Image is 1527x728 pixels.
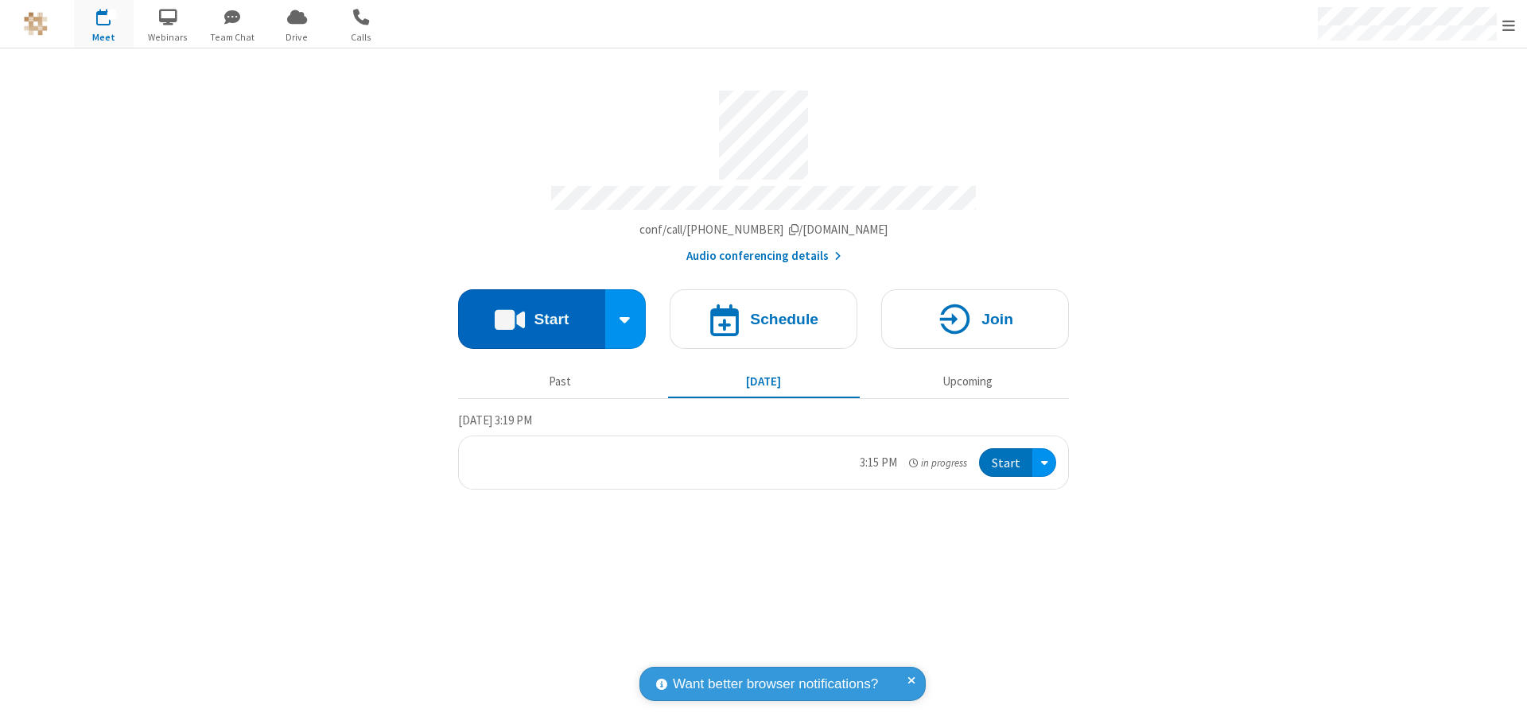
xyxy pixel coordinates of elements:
[458,289,605,349] button: Start
[909,455,967,470] em: in progress
[686,247,841,265] button: Audio conferencing details
[203,30,262,45] span: Team Chat
[138,30,198,45] span: Webinars
[668,366,860,397] button: [DATE]
[872,366,1063,397] button: Upcoming
[458,412,532,428] span: [DATE] 3:19 PM
[267,30,327,45] span: Drive
[605,289,647,349] div: Start conference options
[458,411,1069,490] section: Today's Meetings
[332,30,391,45] span: Calls
[860,454,897,472] div: 3:15 PM
[534,312,569,327] h4: Start
[673,674,878,695] span: Want better browser notifications?
[107,9,118,21] div: 1
[881,289,1069,349] button: Join
[24,12,48,36] img: QA Selenium DO NOT DELETE OR CHANGE
[670,289,857,349] button: Schedule
[458,79,1069,265] section: Account details
[981,312,1013,327] h4: Join
[464,366,656,397] button: Past
[979,448,1032,478] button: Start
[1032,448,1056,478] div: Open menu
[750,312,818,327] h4: Schedule
[639,222,888,237] span: Copy my meeting room link
[639,221,888,239] button: Copy my meeting room linkCopy my meeting room link
[74,30,134,45] span: Meet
